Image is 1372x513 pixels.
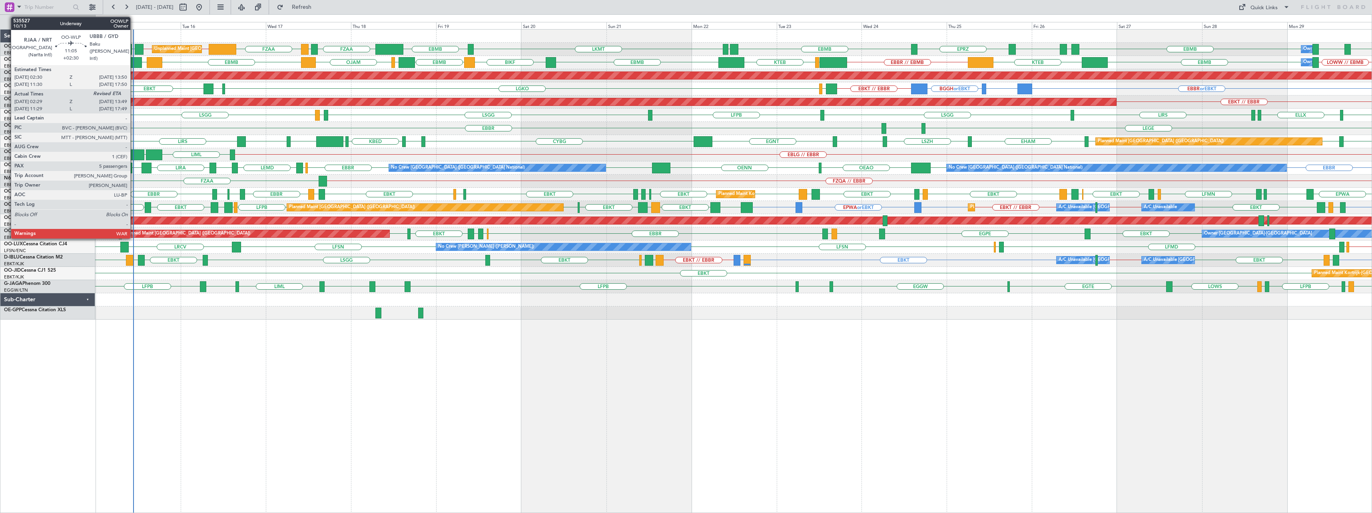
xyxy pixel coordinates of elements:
[1234,1,1294,14] button: Quick Links
[4,182,26,188] a: EBBR/BRU
[136,4,173,11] span: [DATE] - [DATE]
[4,129,26,135] a: EBBR/BRU
[1144,201,1177,213] div: A/C Unavailable
[947,22,1032,29] div: Thu 25
[4,195,24,201] a: EBKT/KJK
[4,229,24,233] span: OO-ROK
[4,57,22,62] span: OO-FAE
[1098,135,1224,147] div: Planned Maint [GEOGRAPHIC_DATA] ([GEOGRAPHIC_DATA])
[4,103,26,109] a: EBBR/BRU
[4,274,24,280] a: EBKT/KJK
[4,308,66,312] a: OE-GPPCessna Citation XLS
[4,281,50,286] a: G-JAGAPhenom 300
[4,89,24,95] a: EBKT/KJK
[4,63,26,69] a: EBBR/BRU
[4,70,23,75] span: OO-LAH
[124,228,250,240] div: Planned Maint [GEOGRAPHIC_DATA] ([GEOGRAPHIC_DATA])
[949,162,1083,174] div: No Crew [GEOGRAPHIC_DATA] ([GEOGRAPHIC_DATA] National)
[4,242,67,247] a: OO-LUXCessna Citation CJ4
[606,22,692,29] div: Sun 21
[4,202,23,207] span: OO-LXA
[4,110,47,115] a: OO-HHOFalcon 8X
[1202,22,1287,29] div: Sun 28
[4,44,75,49] a: OO-[PERSON_NAME]Falcon 7X
[4,287,28,293] a: EGGW/LTN
[4,163,70,167] a: OO-GPEFalcon 900EX EASy II
[4,163,23,167] span: OO-GPE
[266,22,351,29] div: Wed 17
[4,50,26,56] a: EBBR/BRU
[96,22,181,29] div: Mon 15
[289,201,415,213] div: Planned Maint [GEOGRAPHIC_DATA] ([GEOGRAPHIC_DATA])
[4,169,26,175] a: EBBR/BRU
[154,43,305,55] div: Unplanned Maint [GEOGRAPHIC_DATA] ([GEOGRAPHIC_DATA] National)
[4,57,44,62] a: OO-FAEFalcon 7X
[4,44,53,49] span: OO-[PERSON_NAME]
[4,255,63,260] a: D-IBLUCessna Citation M2
[1250,4,1278,12] div: Quick Links
[4,189,24,194] span: OO-ZUN
[97,16,110,23] div: [DATE]
[1059,254,1207,266] div: A/C Unavailable [GEOGRAPHIC_DATA] ([GEOGRAPHIC_DATA] National)
[21,19,84,25] span: All Aircraft
[4,248,26,254] a: LFSN/ENC
[4,116,26,122] a: EBBR/BRU
[4,208,24,214] a: EBKT/KJK
[1204,228,1312,240] div: Owner [GEOGRAPHIC_DATA]-[GEOGRAPHIC_DATA]
[718,188,812,200] div: Planned Maint Kortrijk-[GEOGRAPHIC_DATA]
[970,201,1063,213] div: Planned Maint Kortrijk-[GEOGRAPHIC_DATA]
[4,308,22,312] span: OE-GPP
[4,149,51,154] a: OO-WLPGlobal 5500
[4,76,26,82] a: EBBR/BRU
[1032,22,1117,29] div: Fri 26
[1303,43,1358,55] div: Owner Melsbroek Air Base
[692,22,777,29] div: Mon 22
[4,176,23,181] span: N604GF
[4,215,24,220] span: OO-NSG
[4,142,26,148] a: EBBR/BRU
[391,162,525,174] div: No Crew [GEOGRAPHIC_DATA] ([GEOGRAPHIC_DATA] National)
[436,22,521,29] div: Fri 19
[4,215,68,220] a: OO-NSGCessna Citation CJ4
[4,110,25,115] span: OO-HHO
[351,22,436,29] div: Thu 18
[1303,56,1358,68] div: Owner Melsbroek Air Base
[4,149,24,154] span: OO-WLP
[9,16,87,28] button: All Aircraft
[4,123,22,128] span: OO-VSF
[4,189,68,194] a: OO-ZUNCessna Citation CJ4
[4,261,24,267] a: EBKT/KJK
[777,22,862,29] div: Tue 23
[4,97,22,101] span: OO-ELK
[4,229,68,233] a: OO-ROKCessna Citation CJ4
[181,22,266,29] div: Tue 16
[4,70,45,75] a: OO-LAHFalcon 7X
[4,281,22,286] span: G-JAGA
[4,255,20,260] span: D-IBLU
[4,202,67,207] a: OO-LXACessna Citation CJ4
[4,136,21,141] span: OO-AIE
[285,4,319,10] span: Refresh
[4,221,24,227] a: EBKT/KJK
[4,97,44,101] a: OO-ELKFalcon 8X
[438,241,534,253] div: No Crew [PERSON_NAME] ([PERSON_NAME])
[4,176,57,181] a: N604GFChallenger 604
[4,268,21,273] span: OO-JID
[24,1,70,13] input: Trip Number
[861,22,947,29] div: Wed 24
[4,235,24,241] a: EBKT/KJK
[1144,254,1271,266] div: A/C Unavailable [GEOGRAPHIC_DATA]-[GEOGRAPHIC_DATA]
[4,123,44,128] a: OO-VSFFalcon 8X
[1117,22,1202,29] div: Sat 27
[521,22,606,29] div: Sat 20
[273,1,321,14] button: Refresh
[4,242,23,247] span: OO-LUX
[4,136,43,141] a: OO-AIEFalcon 7X
[4,268,56,273] a: OO-JIDCessna CJ1 525
[1059,201,1207,213] div: A/C Unavailable [GEOGRAPHIC_DATA] ([GEOGRAPHIC_DATA] National)
[4,84,44,88] a: OO-FSXFalcon 7X
[4,155,26,161] a: EBBR/BRU
[4,84,22,88] span: OO-FSX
